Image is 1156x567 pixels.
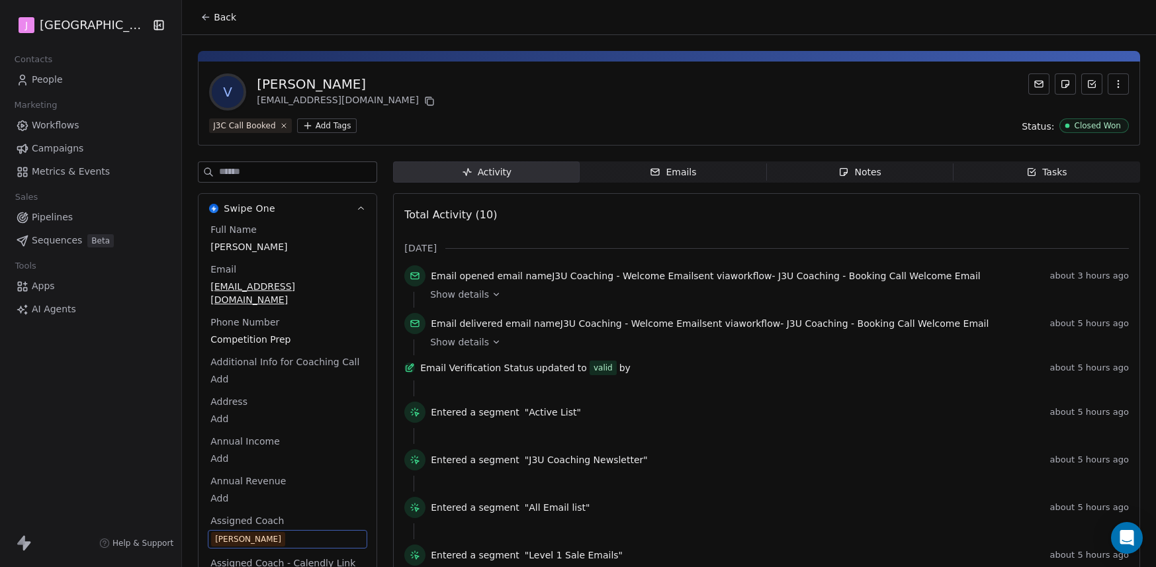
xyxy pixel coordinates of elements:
[210,333,365,346] span: Competition Prep
[404,241,437,255] span: [DATE]
[594,361,613,374] div: valid
[430,288,1120,301] a: Show details
[1050,550,1129,560] span: about 5 hours ago
[257,75,437,93] div: [PERSON_NAME]
[32,210,73,224] span: Pipelines
[210,240,365,253] span: [PERSON_NAME]
[1111,522,1143,554] div: Open Intercom Messenger
[11,69,171,91] a: People
[32,302,76,316] span: AI Agents
[1050,318,1129,329] span: about 5 hours ago
[32,279,55,293] span: Apps
[199,194,377,223] button: Swipe OneSwipe One
[431,318,502,329] span: Email delivered
[778,271,981,281] span: J3U Coaching - Booking Call Welcome Email
[212,76,244,108] span: V
[213,120,275,132] div: J3C Call Booked
[9,50,58,69] span: Contacts
[552,271,693,281] span: J3U Coaching - Welcome Email
[430,335,1120,349] a: Show details
[11,206,171,228] a: Pipelines
[1050,363,1129,373] span: about 5 hours ago
[1050,271,1129,281] span: about 3 hours ago
[11,230,171,251] a: SequencesBeta
[431,548,519,562] span: Entered a segment
[9,95,63,115] span: Marketing
[1022,120,1054,133] span: Status:
[32,118,79,132] span: Workflows
[431,501,519,514] span: Entered a segment
[838,165,881,179] div: Notes
[210,412,365,425] span: Add
[208,263,239,276] span: Email
[99,538,173,548] a: Help & Support
[208,223,259,236] span: Full Name
[193,5,244,29] button: Back
[1026,165,1067,179] div: Tasks
[32,142,83,155] span: Campaigns
[112,538,173,548] span: Help & Support
[431,317,989,330] span: email name sent via workflow -
[525,548,623,562] span: "Level 1 Sale Emails"
[32,73,63,87] span: People
[619,361,631,374] span: by
[536,361,587,374] span: updated to
[208,474,289,488] span: Annual Revenue
[11,114,171,136] a: Workflows
[11,298,171,320] a: AI Agents
[297,118,357,133] button: Add Tags
[787,318,989,329] span: J3U Coaching - Booking Call Welcome Email
[1074,121,1121,130] div: Closed Won
[525,453,648,466] span: "J3U Coaching Newsletter"
[11,138,171,159] a: Campaigns
[214,11,236,24] span: Back
[420,361,533,374] span: Email Verification Status
[40,17,149,34] span: [GEOGRAPHIC_DATA]
[430,335,489,349] span: Show details
[87,234,114,247] span: Beta
[404,208,497,221] span: Total Activity (10)
[208,316,282,329] span: Phone Number
[32,165,110,179] span: Metrics & Events
[210,492,365,505] span: Add
[525,501,590,514] span: "All Email list"
[25,19,28,32] span: J
[1050,502,1129,513] span: about 5 hours ago
[431,269,981,283] span: email name sent via workflow -
[560,318,702,329] span: J3U Coaching - Welcome Email
[208,395,250,408] span: Address
[431,406,519,419] span: Entered a segment
[224,202,275,215] span: Swipe One
[525,406,581,419] span: "Active List"
[257,93,437,109] div: [EMAIL_ADDRESS][DOMAIN_NAME]
[208,514,287,527] span: Assigned Coach
[9,256,42,276] span: Tools
[11,275,171,297] a: Apps
[430,288,489,301] span: Show details
[9,187,44,207] span: Sales
[209,204,218,213] img: Swipe One
[1050,407,1129,417] span: about 5 hours ago
[1050,455,1129,465] span: about 5 hours ago
[650,165,696,179] div: Emails
[431,271,494,281] span: Email opened
[210,280,365,306] span: [EMAIL_ADDRESS][DOMAIN_NAME]
[208,435,283,448] span: Annual Income
[16,14,144,36] button: J[GEOGRAPHIC_DATA]
[431,453,519,466] span: Entered a segment
[208,355,362,369] span: Additional Info for Coaching Call
[215,533,281,546] div: [PERSON_NAME]
[11,161,171,183] a: Metrics & Events
[210,452,365,465] span: Add
[32,234,82,247] span: Sequences
[210,372,365,386] span: Add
